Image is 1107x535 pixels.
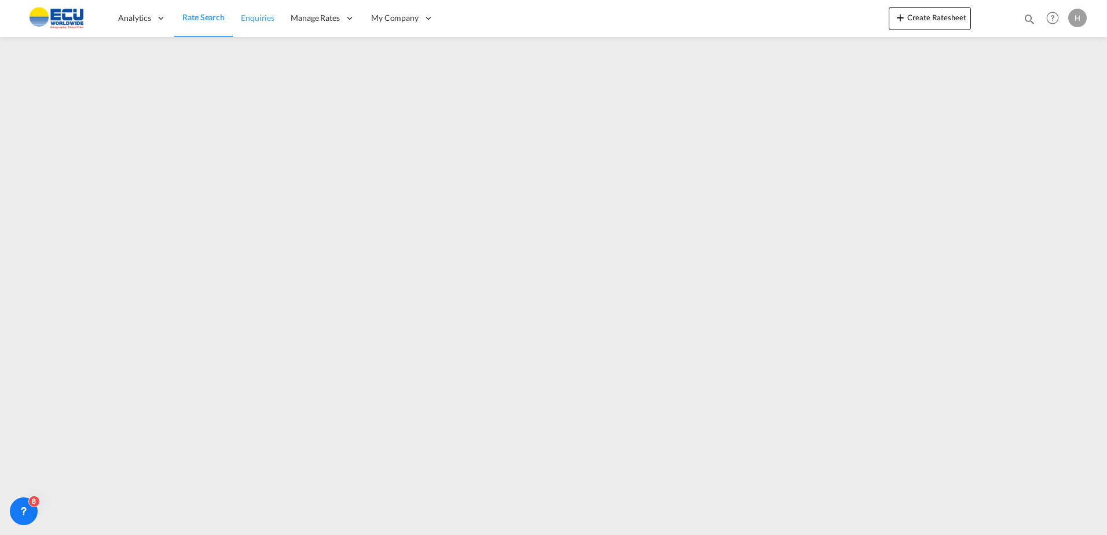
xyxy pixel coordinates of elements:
[1068,9,1087,27] div: H
[371,12,419,24] span: My Company
[889,7,971,30] button: icon-plus 400-fgCreate Ratesheet
[291,12,340,24] span: Manage Rates
[1023,13,1036,25] md-icon: icon-magnify
[118,12,151,24] span: Analytics
[17,5,96,31] img: 6cccb1402a9411edb762cf9624ab9cda.png
[1043,8,1068,29] div: Help
[893,10,907,24] md-icon: icon-plus 400-fg
[1023,13,1036,30] div: icon-magnify
[241,13,274,23] span: Enquiries
[1043,8,1062,28] span: Help
[182,12,225,22] span: Rate Search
